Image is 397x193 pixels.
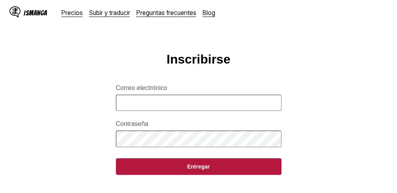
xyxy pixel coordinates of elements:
a: Precios [62,9,83,17]
a: Blog [203,9,215,17]
font: Contraseña [116,120,149,127]
a: Subir y traducir [89,9,130,17]
font: IsManga [24,9,47,17]
img: Logotipo de IsManga [9,6,21,17]
font: Correo electrónico [116,84,168,91]
font: Entregar [187,163,210,170]
a: Logotipo de IsMangaIsManga [9,6,62,19]
a: Preguntas frecuentes [136,9,196,17]
font: Inscribirse [167,52,231,66]
button: Entregar [116,158,281,175]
